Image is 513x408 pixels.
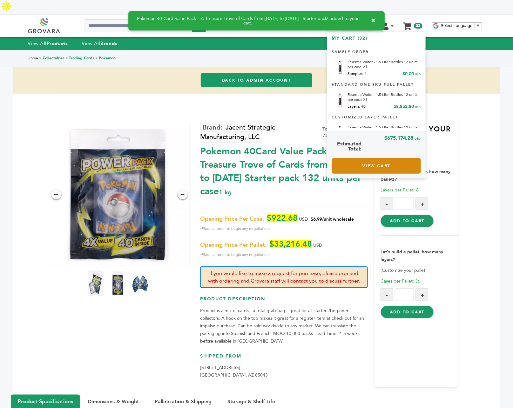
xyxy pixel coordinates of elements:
span: USD [415,105,421,109]
p: (Customize your pallet) [381,267,458,274]
span: *Place an order to begin any negotiations [200,225,368,232]
span: Cases per Pallet: 36 [381,278,420,284]
span: > [96,56,98,61]
a: Back to Admin Account [201,73,312,87]
div: ← [51,189,61,199]
span: $6.99/unit wholesale [311,216,354,222]
span: $8,852.80 [394,104,414,110]
span: *Place an order to begin any negotiations [200,251,368,258]
p: [STREET_ADDRESS] [GEOGRAPHIC_DATA], AZ 85043 [200,364,368,379]
a: View AllProducts [28,40,68,47]
span: Layers: 40 [348,104,366,109]
strong: Let's build a pallet, how many layers? [381,249,443,263]
a: Jacent Strategic Manufacturing, LLC [200,122,275,143]
span: Layers per Pallet: 6 [381,187,419,193]
img: Pokemon 40-Card Value Pack – A Treasure Trove of Cards from 1996 to 2024 - Starter pack! 132 unit... [132,271,148,296]
a: Trading Cards [69,56,95,61]
img: Pokemon 40-Card Value Pack – A Treasure Trove of Cards from 1996 to 2024 - Starter pack! 132 unit... [46,123,189,266]
button: Add to Cart [381,215,434,227]
span: > [66,56,68,61]
span: Pokemon 40-Card Value Pack – A Treasure Trove of Cards from [DATE] to [DATE] - Starter pack! adde... [132,17,363,25]
span: $33,216.48 [270,240,312,248]
a: My Cart [404,20,411,27]
button: + [415,197,428,210]
strong: Products [47,40,68,47]
a: Home [28,56,38,61]
span: ▼ [476,23,480,28]
p: If you would like to make a request for purchase, please proceed with ordering and Grovara staff ... [200,266,368,288]
span: 32 [414,23,422,29]
h5: My Cart (32) [332,35,421,45]
a: Pokemon [99,56,116,61]
strong: Let's build a container, how many pallets? [381,169,450,182]
p: Sample Order [332,45,421,55]
a: Essentia Water - 1.5 Liter Bottles 12 units per case 2 l [348,59,418,70]
div: Pokemon 40Card Value Pack A Treasure Trove of Cards from [DATE] to [DATE] Starter pack 132 units ... [200,142,368,198]
strong: Brands [100,40,117,47]
input: Search a product or brand... [84,19,206,32]
a: Essentia Water - 1.5 Liter Bottles 12 units per case 2 l [348,125,418,135]
span: 1 kg [219,188,232,197]
p: Product is a mix of cards - a total grab bag - great for all starters/beginner collectors. A hook... [200,307,368,345]
h3: Product Description [200,296,368,307]
p: Standard One Sku Full Pallet [332,78,421,87]
div: → [178,189,188,199]
a: Essentia Water - 1.5 Liter Bottles 12 units per case 2 l [348,92,418,102]
span: Opening Price Per Case: [200,215,264,223]
button: - [381,288,393,301]
span: Samples: 1 [348,71,367,76]
button: + [415,288,428,301]
a: Select Language​ [441,23,480,28]
a: Collectables [43,56,65,61]
span: USD [314,242,322,248]
p: Customized Layer Pallet [332,110,421,120]
button: Add to Cart [381,306,434,318]
span: Estimated Total: [332,138,366,154]
button: ✖ [366,14,381,27]
img: Pokemon 40-Card Value Pack – A Treasure Trove of Cards from 1996 to 2024 - Starter pack! 132 unit... [88,271,104,296]
span: $922.68 [267,214,298,222]
img: Pokemon 40-Card Value Pack – A Treasure Trove of Cards from 1996 to 2024 - Starter pack! 132 unit... [110,271,126,296]
span: $675,174.28 [384,135,413,142]
div: Total Sold Cases: 724 [323,126,368,139]
span: USD [415,137,421,141]
span: > [39,56,42,61]
button: - [381,197,393,210]
span: USD [415,73,421,76]
span: Select Language [441,23,473,28]
h3: Shipped From [200,353,368,364]
span: Opening Price Per Pallet: [200,241,267,249]
a: View Cart [332,158,421,174]
span: $0.00 [403,71,414,77]
a: View AllBrands [82,40,117,47]
span: USD [299,216,308,222]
